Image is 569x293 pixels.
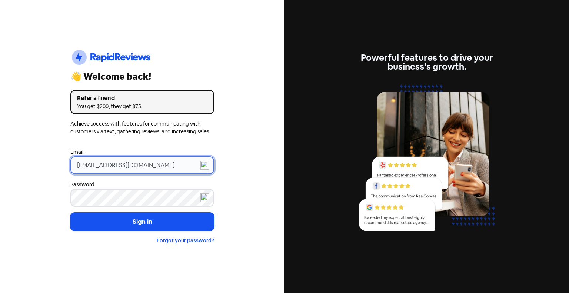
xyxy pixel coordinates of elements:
button: Sign in [70,213,214,231]
div: 👋 Welcome back! [70,72,214,81]
div: Powerful features to drive your business's growth. [355,53,499,71]
label: Password [70,181,94,189]
input: Enter your email address... [70,156,214,174]
img: npw-badge-icon-locked.svg [200,161,209,170]
div: You get $200, they get $75. [77,103,207,110]
label: Email [70,148,83,156]
img: npw-badge-icon-locked.svg [200,193,209,202]
div: Refer a friend [77,94,207,103]
img: reviews [355,80,499,240]
div: Achieve success with features for communicating with customers via text, gathering reviews, and i... [70,120,214,136]
a: Forgot your password? [157,237,214,244]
